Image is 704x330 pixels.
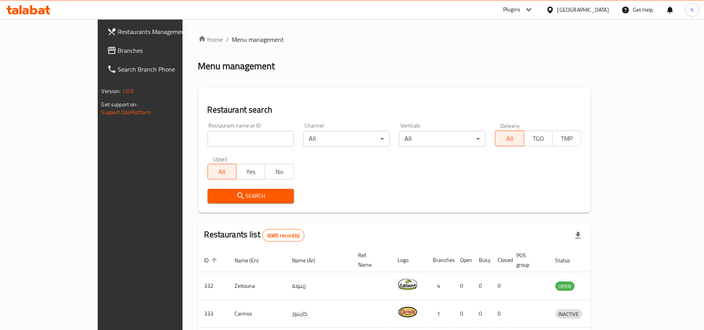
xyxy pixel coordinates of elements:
div: [GEOGRAPHIC_DATA] [557,5,609,14]
span: Ref. Name [358,251,382,269]
span: OPEN [555,282,575,291]
span: All [211,166,233,178]
input: Search for restaurant name or ID.. [208,131,294,147]
button: All [208,164,236,179]
th: Busy [473,248,492,272]
a: Branches [101,41,215,60]
button: Search [208,189,294,203]
h2: Restaurants list [204,229,305,242]
span: Yes [240,166,262,178]
span: No [268,166,290,178]
div: Export file [569,226,588,245]
span: Status [555,256,581,265]
th: Closed [492,248,511,272]
span: Search [214,191,288,201]
span: 6085 record(s) [263,232,304,239]
td: 0 [454,272,473,300]
td: 0 [454,300,473,328]
a: Search Branch Phone [101,60,215,79]
button: No [265,164,294,179]
span: Search Branch Phone [118,65,209,74]
th: Branches [427,248,454,272]
h2: Menu management [198,60,275,72]
button: All [495,131,524,146]
span: TGO [527,133,550,144]
button: TGO [524,131,553,146]
li: / [226,35,229,44]
a: Support.OpsPlatform [102,107,151,117]
span: TMP [556,133,578,144]
td: 1 [427,300,454,328]
span: POS group [517,251,540,269]
td: Carinos [229,300,286,328]
div: All [399,131,485,147]
img: Carinos [398,302,417,322]
th: Open [454,248,473,272]
span: ID [204,256,219,265]
button: TMP [552,131,581,146]
span: Restaurants Management [118,27,209,36]
th: Logo [392,248,427,272]
span: Name (Ar) [292,256,326,265]
h2: Restaurant search [208,104,582,116]
span: Menu management [232,35,284,44]
span: 1.0.0 [122,86,134,96]
div: OPEN [555,282,575,291]
a: Restaurants Management [101,22,215,41]
td: كارينوز [286,300,352,328]
div: Total records count [262,229,305,242]
label: Upsell [213,156,228,161]
span: Get support on: [102,99,138,109]
span: Name (En) [235,256,269,265]
td: 0 [492,300,511,328]
div: Plugins [503,5,520,14]
nav: breadcrumb [198,35,591,44]
span: All [498,133,521,144]
td: Zeitouna [229,272,286,300]
td: زيتونة [286,272,352,300]
img: Zeitouna [398,274,417,294]
span: h [691,5,694,14]
button: Yes [236,164,265,179]
div: All [303,131,390,147]
span: Version: [102,86,121,96]
td: 0 [492,272,511,300]
td: 0 [473,300,492,328]
span: INACTIVE [555,310,582,319]
label: Delivery [500,123,520,128]
td: 0 [473,272,492,300]
span: Branches [118,46,209,55]
td: 4 [427,272,454,300]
